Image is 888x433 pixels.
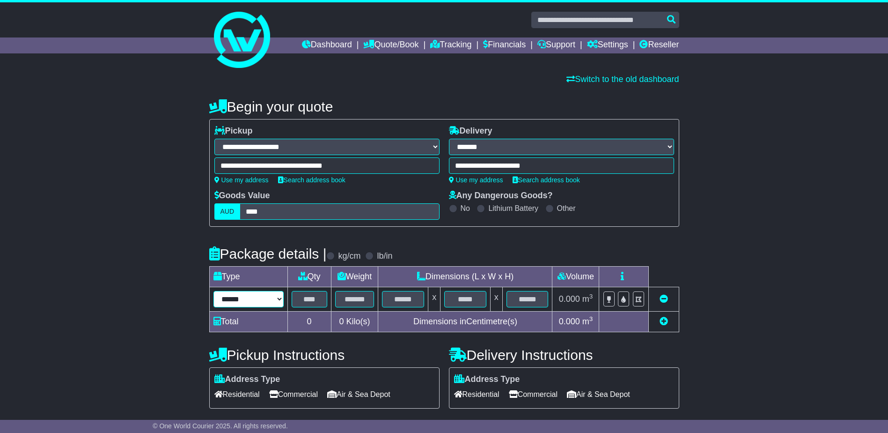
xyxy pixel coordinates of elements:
[449,191,553,201] label: Any Dangerous Goods?
[449,126,492,136] label: Delivery
[153,422,288,430] span: © One World Courier 2025. All rights reserved.
[214,387,260,402] span: Residential
[589,315,593,322] sup: 3
[582,294,593,304] span: m
[331,312,378,332] td: Kilo(s)
[327,387,390,402] span: Air & Sea Depot
[449,176,503,184] a: Use my address
[552,267,599,287] td: Volume
[331,267,378,287] td: Weight
[377,251,392,261] label: lb/in
[214,176,269,184] a: Use my address
[363,37,418,53] a: Quote/Book
[567,387,630,402] span: Air & Sea Depot
[660,294,668,304] a: Remove this item
[488,204,538,213] label: Lithium Battery
[214,126,253,136] label: Pickup
[209,347,440,363] h4: Pickup Instructions
[287,267,331,287] td: Qty
[209,312,287,332] td: Total
[378,267,552,287] td: Dimensions (L x W x H)
[449,347,679,363] h4: Delivery Instructions
[483,37,526,53] a: Financials
[559,317,580,326] span: 0.000
[287,312,331,332] td: 0
[338,251,360,261] label: kg/cm
[302,37,352,53] a: Dashboard
[378,312,552,332] td: Dimensions in Centimetre(s)
[454,387,499,402] span: Residential
[537,37,575,53] a: Support
[214,374,280,385] label: Address Type
[209,246,327,261] h4: Package details |
[557,204,576,213] label: Other
[509,387,558,402] span: Commercial
[639,37,679,53] a: Reseller
[454,374,520,385] label: Address Type
[430,37,471,53] a: Tracking
[513,176,580,184] a: Search address book
[269,387,318,402] span: Commercial
[490,287,502,312] td: x
[660,317,668,326] a: Add new item
[582,317,593,326] span: m
[339,317,344,326] span: 0
[278,176,345,184] a: Search address book
[209,267,287,287] td: Type
[428,287,440,312] td: x
[209,99,679,114] h4: Begin your quote
[214,203,241,220] label: AUD
[587,37,628,53] a: Settings
[589,293,593,300] sup: 3
[559,294,580,304] span: 0.000
[214,191,270,201] label: Goods Value
[461,204,470,213] label: No
[566,75,679,84] a: Switch to the old dashboard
